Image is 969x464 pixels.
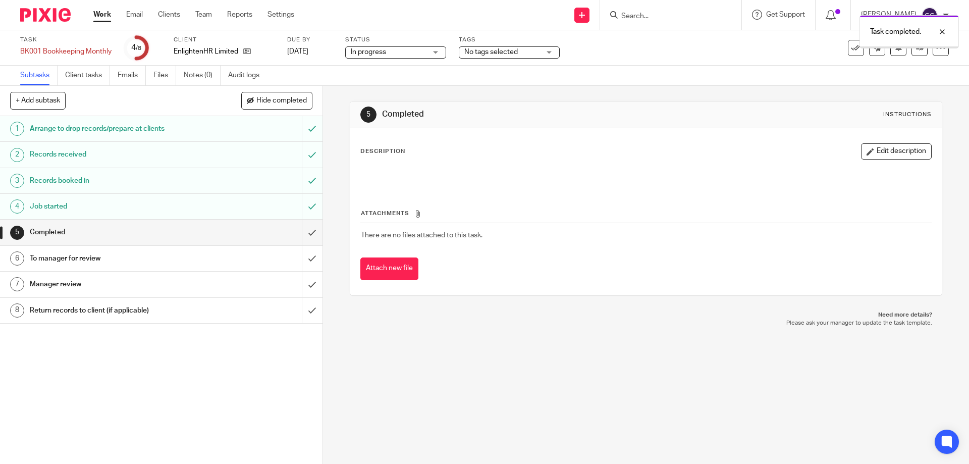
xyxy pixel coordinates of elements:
[20,46,112,57] div: BK001 Bookkeeping Monthly
[228,66,267,85] a: Audit logs
[861,143,932,160] button: Edit description
[20,36,112,44] label: Task
[65,66,110,85] a: Client tasks
[10,277,24,291] div: 7
[360,257,418,280] button: Attach new file
[126,10,143,20] a: Email
[195,10,212,20] a: Team
[382,109,668,120] h1: Completed
[267,10,294,20] a: Settings
[20,66,58,85] a: Subtasks
[883,111,932,119] div: Instructions
[361,211,409,216] span: Attachments
[287,36,333,44] label: Due by
[360,319,932,327] p: Please ask your manager to update the task template.
[351,48,386,56] span: In progress
[131,42,141,54] div: 4
[136,45,141,51] small: /8
[10,251,24,266] div: 6
[30,173,204,188] h1: Records booked in
[10,148,24,162] div: 2
[118,66,146,85] a: Emails
[153,66,176,85] a: Files
[459,36,560,44] label: Tags
[30,277,204,292] h1: Manager review
[10,226,24,240] div: 5
[10,122,24,136] div: 1
[870,27,921,37] p: Task completed.
[30,251,204,266] h1: To manager for review
[360,311,932,319] p: Need more details?
[10,92,66,109] button: + Add subtask
[93,10,111,20] a: Work
[922,7,938,23] img: svg%3E
[464,48,518,56] span: No tags selected
[361,232,482,239] span: There are no files attached to this task.
[30,121,204,136] h1: Arrange to drop records/prepare at clients
[30,303,204,318] h1: Return records to client (if applicable)
[10,303,24,318] div: 8
[174,36,275,44] label: Client
[10,174,24,188] div: 3
[345,36,446,44] label: Status
[287,48,308,55] span: [DATE]
[184,66,221,85] a: Notes (0)
[30,147,204,162] h1: Records received
[360,107,376,123] div: 5
[174,46,238,57] p: EnlightenHR Limited
[158,10,180,20] a: Clients
[256,97,307,105] span: Hide completed
[10,199,24,214] div: 4
[227,10,252,20] a: Reports
[360,147,405,156] p: Description
[30,225,204,240] h1: Completed
[30,199,204,214] h1: Job started
[20,8,71,22] img: Pixie
[241,92,312,109] button: Hide completed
